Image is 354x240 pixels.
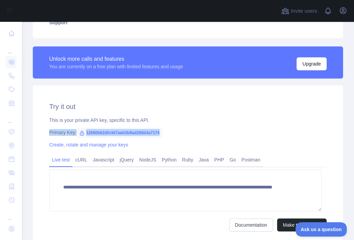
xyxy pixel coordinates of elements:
div: You are currently on a free plan with limited features and usage [49,63,183,70]
div: ... [5,208,16,221]
a: NodeJS [136,154,159,165]
a: Live test [49,154,72,165]
span: 12660b62dfc447aeb3b9ad268d4a7174 [77,128,162,138]
a: Postman [239,154,263,165]
div: This is your private API key, specific to this API. [49,117,327,124]
a: Python [159,154,179,165]
button: Make test request [277,218,327,231]
a: Create, rotate and manage your keys [49,142,128,147]
a: jQuery [117,154,136,165]
div: ... [5,41,16,55]
a: Go [227,154,239,165]
a: Support [41,15,335,30]
a: Javascript [90,154,117,165]
div: ... [5,111,16,124]
button: Upgrade [297,57,327,70]
iframe: Toggle Customer Support [296,222,347,237]
button: Invite users [280,5,318,16]
a: Java [196,154,212,165]
a: PHP [212,154,227,165]
h2: Try it out [49,102,327,111]
div: Primary Key: [49,129,327,136]
div: Unlock more calls and features [49,55,183,63]
a: Ruby [179,154,196,165]
a: Documentation [229,218,273,231]
a: cURL [72,154,90,165]
span: Invite users [291,7,317,15]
